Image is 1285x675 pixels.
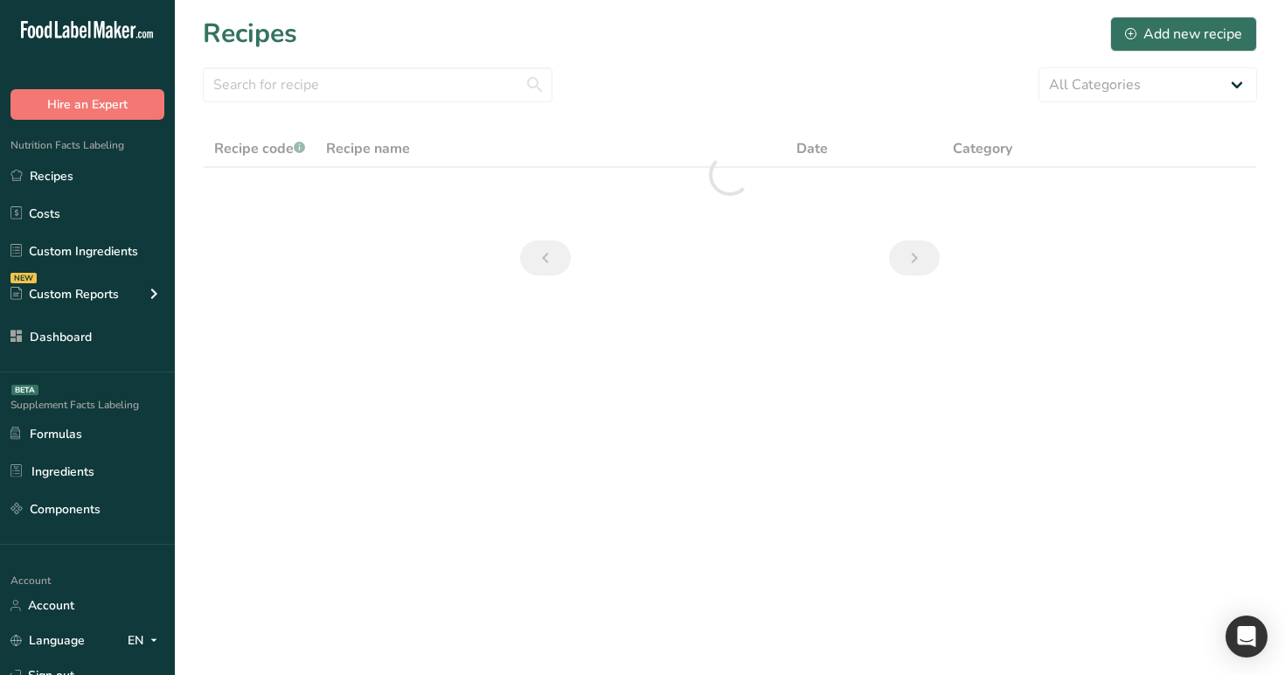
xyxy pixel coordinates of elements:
[10,625,85,656] a: Language
[1125,24,1242,45] div: Add new recipe
[128,630,164,651] div: EN
[10,89,164,120] button: Hire an Expert
[11,385,38,395] div: BETA
[889,240,940,275] a: Next page
[1226,616,1268,658] div: Open Intercom Messenger
[203,14,297,53] h1: Recipes
[203,67,552,102] input: Search for recipe
[10,273,37,283] div: NEW
[1110,17,1257,52] button: Add new recipe
[520,240,571,275] a: Previous page
[10,285,119,303] div: Custom Reports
